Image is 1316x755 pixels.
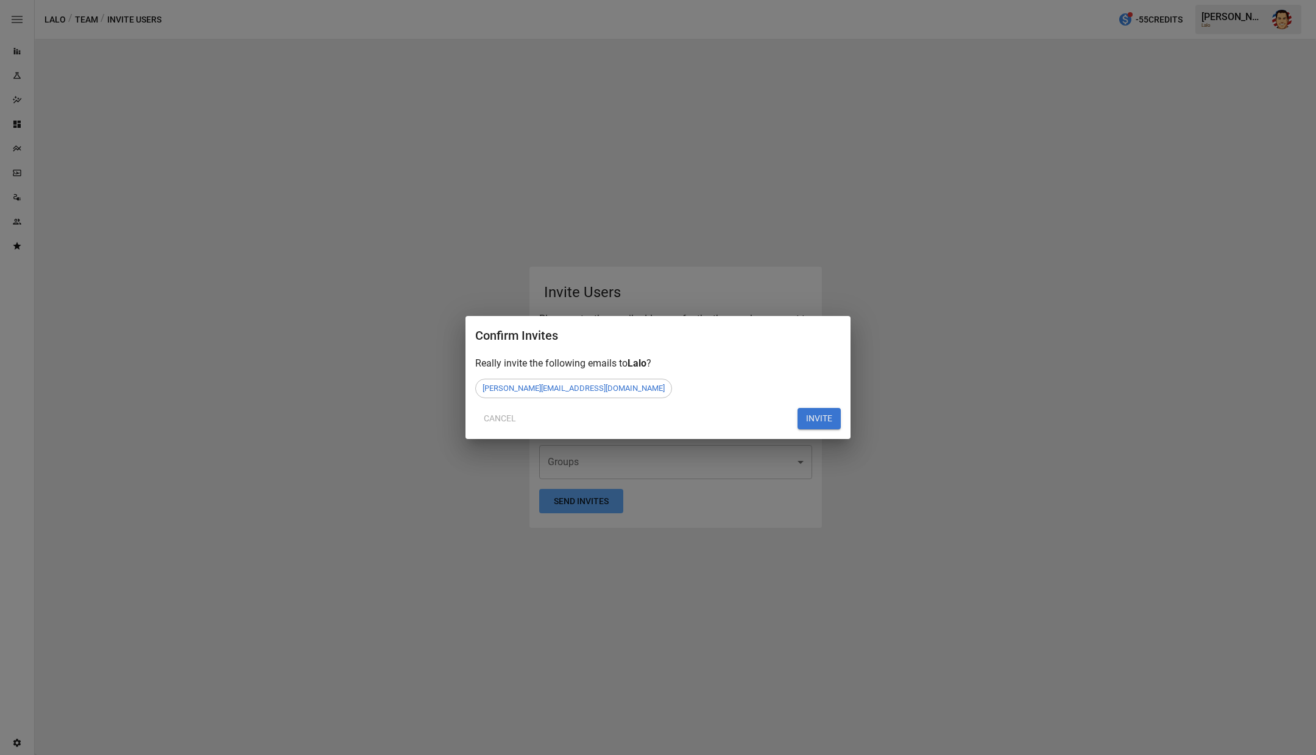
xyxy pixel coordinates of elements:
[475,326,841,357] h2: Confirm Invites
[475,408,525,430] button: Cancel
[476,384,671,393] span: [PERSON_NAME][EMAIL_ADDRESS][DOMAIN_NAME]
[475,357,841,369] div: Really invite the following emails to ?
[798,408,841,430] button: INVITE
[628,357,646,369] span: Lalo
